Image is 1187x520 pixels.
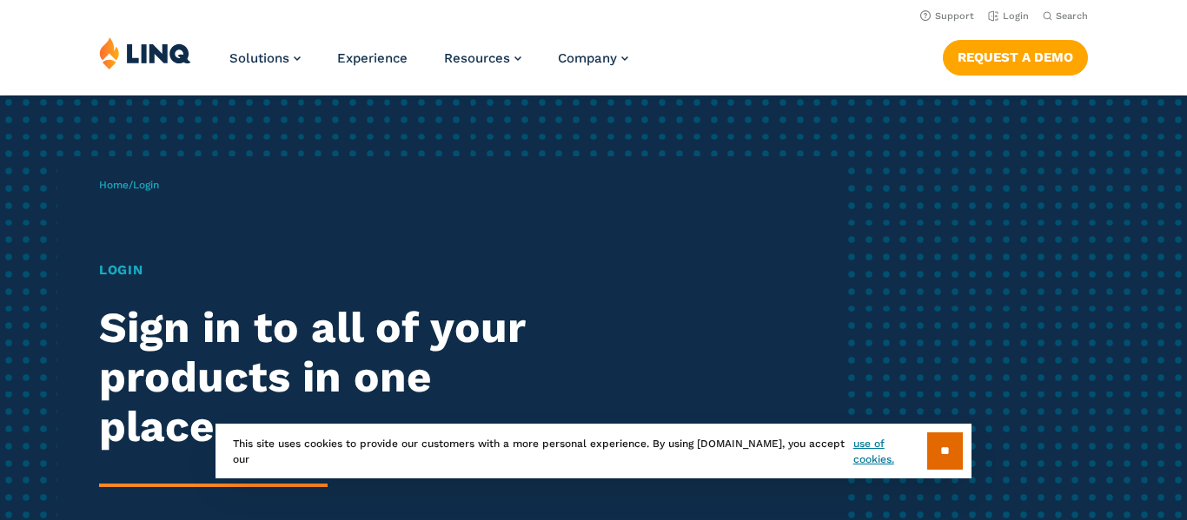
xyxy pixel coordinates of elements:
[229,36,628,94] nav: Primary Navigation
[99,260,556,280] h1: Login
[943,40,1088,75] a: Request a Demo
[444,50,521,66] a: Resources
[988,10,1029,22] a: Login
[1043,10,1088,23] button: Open Search Bar
[1056,10,1088,22] span: Search
[229,50,301,66] a: Solutions
[853,436,927,467] a: use of cookies.
[558,50,617,66] span: Company
[99,179,159,191] span: /
[216,424,971,478] div: This site uses cookies to provide our customers with a more personal experience. By using [DOMAIN...
[943,36,1088,75] nav: Button Navigation
[229,50,289,66] span: Solutions
[99,179,129,191] a: Home
[337,50,408,66] a: Experience
[99,303,556,451] h2: Sign in to all of your products in one place.
[920,10,974,22] a: Support
[133,179,159,191] span: Login
[99,36,191,69] img: LINQ | K‑12 Software
[444,50,510,66] span: Resources
[558,50,628,66] a: Company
